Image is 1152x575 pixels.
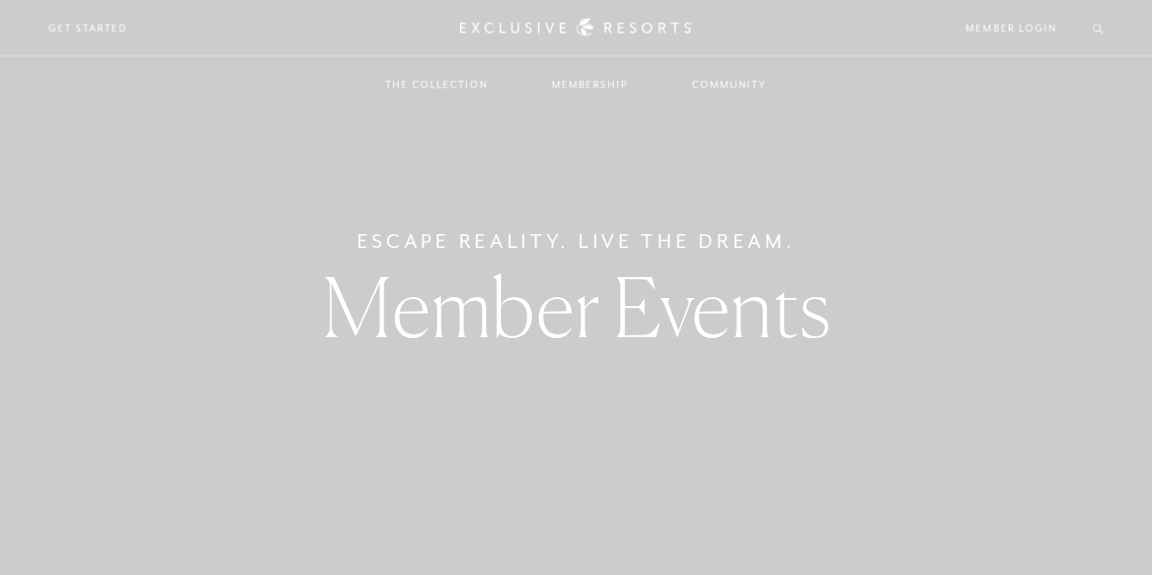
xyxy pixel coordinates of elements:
[674,58,785,111] a: Community
[367,58,506,111] a: The Collection
[48,20,127,36] a: Get Started
[534,58,647,111] a: Membership
[357,227,796,256] h6: Escape Reality. Live The Dream.
[322,266,831,348] h1: Member Events
[966,20,1056,36] a: Member Login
